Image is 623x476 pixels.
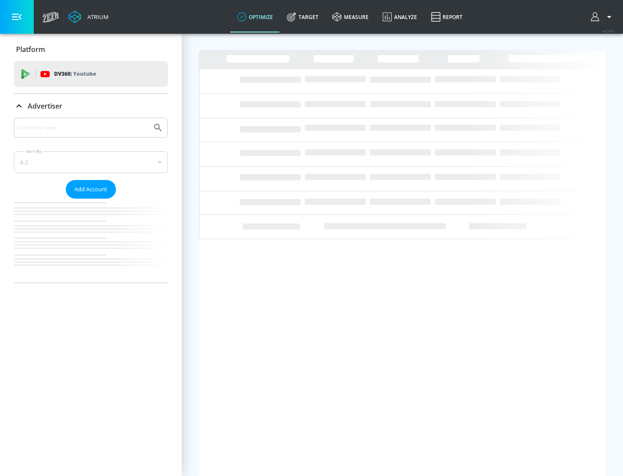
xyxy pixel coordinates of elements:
[54,69,96,79] p: DV360:
[14,199,168,283] nav: list of Advertiser
[25,148,43,154] label: Sort By
[424,1,469,32] a: Report
[325,1,376,32] a: measure
[14,61,168,87] div: DV360: Youtube
[66,180,116,199] button: Add Account
[230,1,280,32] a: optimize
[14,118,168,283] div: Advertiser
[84,13,109,21] div: Atrium
[74,184,107,194] span: Add Account
[14,94,168,118] div: Advertiser
[14,37,168,61] div: Platform
[602,29,614,33] span: v 4.24.0
[68,10,109,23] a: Atrium
[14,151,168,173] div: A-Z
[280,1,325,32] a: Target
[73,69,96,78] p: Youtube
[17,122,148,133] input: Search by name
[16,45,45,54] p: Platform
[28,101,62,111] p: Advertiser
[376,1,424,32] a: Analyze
